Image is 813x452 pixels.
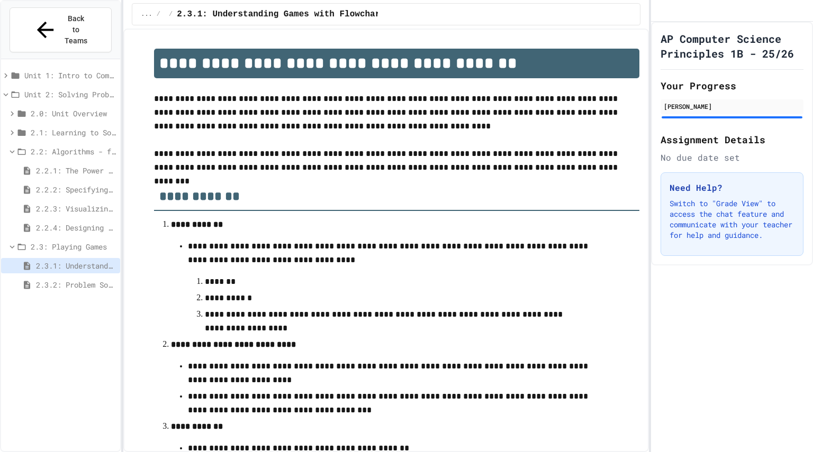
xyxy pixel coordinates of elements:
p: Switch to "Grade View" to access the chat feature and communicate with your teacher for help and ... [670,198,794,241]
div: No due date set [661,151,803,164]
h2: Assignment Details [661,132,803,147]
span: 2.2.4: Designing Flowcharts [36,222,116,233]
span: 2.0: Unit Overview [31,108,116,119]
span: 2.1: Learning to Solve Hard Problems [31,127,116,138]
span: 2.2.1: The Power of Algorithms [36,165,116,176]
h2: Your Progress [661,78,803,93]
span: ... [141,10,152,19]
h1: AP Computer Science Principles 1B - 25/26 [661,31,803,61]
span: 2.3.1: Understanding Games with Flowcharts [177,8,390,21]
h3: Need Help? [670,181,794,194]
span: / [169,10,173,19]
button: Back to Teams [10,7,112,52]
div: [PERSON_NAME] [664,102,800,111]
span: 2.3: Playing Games [31,241,116,252]
span: 2.2: Algorithms - from Pseudocode to Flowcharts [31,146,116,157]
span: Unit 1: Intro to Computer Science [24,70,116,81]
span: Unit 2: Solving Problems in Computer Science [24,89,116,100]
span: 2.3.2: Problem Solving Reflection [36,279,116,290]
span: / [157,10,160,19]
span: Back to Teams [64,13,89,47]
span: 2.2.2: Specifying Ideas with Pseudocode [36,184,116,195]
span: 2.3.1: Understanding Games with Flowcharts [36,260,116,271]
span: 2.2.3: Visualizing Logic with Flowcharts [36,203,116,214]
